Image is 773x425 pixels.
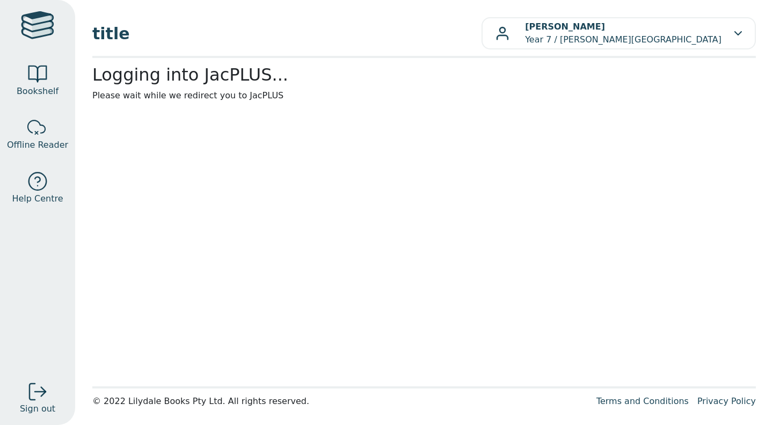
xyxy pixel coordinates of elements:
h2: Logging into JacPLUS... [92,64,756,85]
span: Help Centre [12,192,63,205]
p: Please wait while we redirect you to JacPLUS [92,89,756,102]
p: Year 7 / [PERSON_NAME][GEOGRAPHIC_DATA] [525,20,721,46]
button: [PERSON_NAME]Year 7 / [PERSON_NAME][GEOGRAPHIC_DATA] [482,17,756,49]
span: Sign out [20,402,55,415]
b: [PERSON_NAME] [525,21,605,32]
span: title [92,21,482,46]
a: Privacy Policy [697,396,756,406]
span: Bookshelf [17,85,59,98]
span: Offline Reader [7,139,68,152]
a: Terms and Conditions [596,396,689,406]
div: © 2022 Lilydale Books Pty Ltd. All rights reserved. [92,395,588,408]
